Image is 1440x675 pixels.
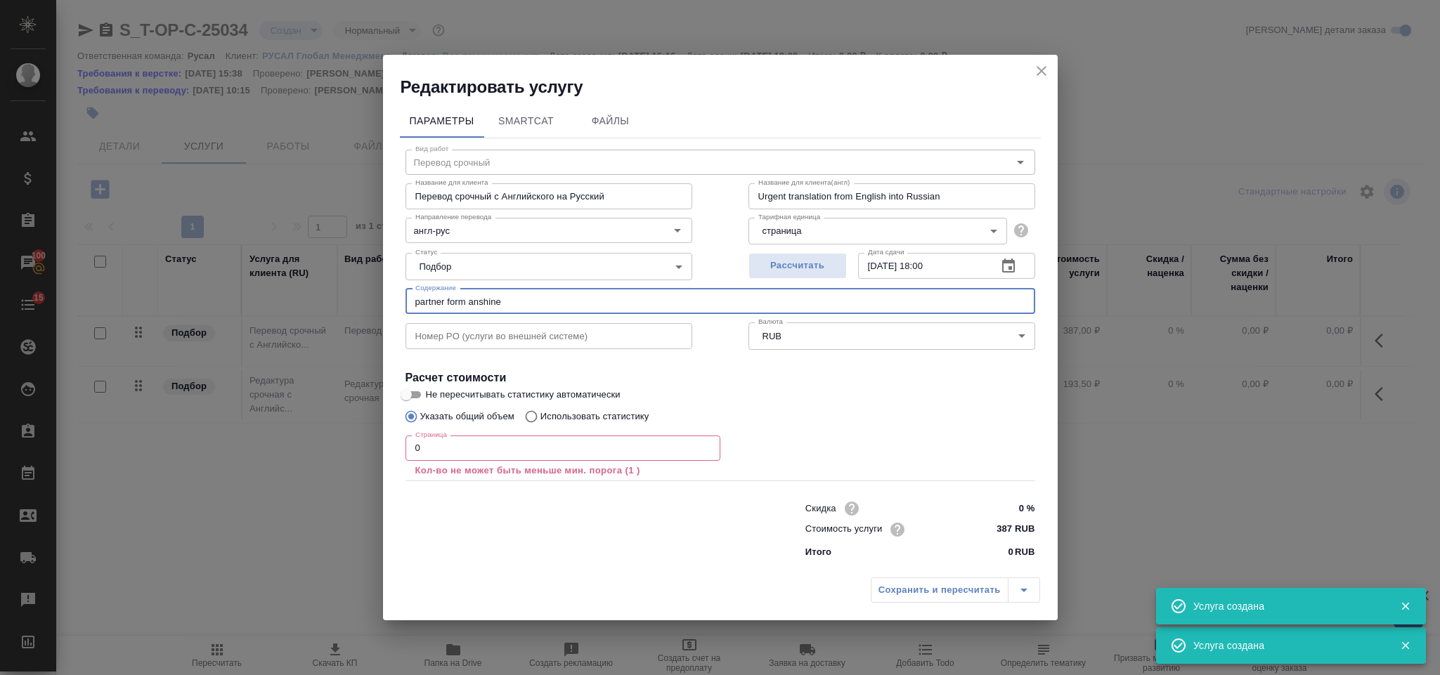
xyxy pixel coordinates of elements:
[406,253,692,280] div: Подбор
[1193,638,1379,653] div: Услуга создана
[1193,599,1379,613] div: Услуга создана
[748,322,1035,349] div: RUB
[748,253,847,279] button: Рассчитать
[1008,545,1013,559] p: 0
[577,112,644,130] span: Файлы
[408,112,476,130] span: Параметры
[493,112,560,130] span: SmartCat
[1391,639,1420,652] button: Закрыть
[758,330,786,342] button: RUB
[406,369,1035,386] h4: Расчет стоимости
[540,409,649,424] p: Использовать статистику
[758,225,806,237] button: страница
[805,545,831,559] p: Итого
[420,409,514,424] p: Указать общий объем
[1031,60,1052,81] button: close
[756,258,839,274] span: Рассчитать
[668,221,687,240] button: Open
[415,464,711,478] p: Кол-во не может быть меньше мин. порога (1 )
[982,498,1034,518] input: ✎ Введи что-нибудь
[805,522,883,536] p: Стоимость услуги
[748,218,1007,244] div: страница
[871,577,1040,603] div: split button
[805,502,836,516] p: Скидка
[982,519,1034,539] input: ✎ Введи что-нибудь
[426,388,621,402] span: Не пересчитывать статистику автоматически
[415,261,456,273] button: Подбор
[1391,600,1420,612] button: Закрыть
[401,76,1058,98] h2: Редактировать услугу
[1015,545,1035,559] p: RUB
